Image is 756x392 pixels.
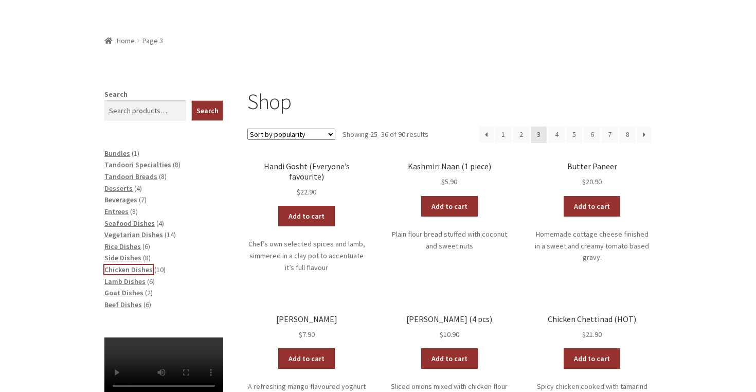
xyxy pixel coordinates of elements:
select: Shop order [247,129,335,140]
span: 1 [134,149,137,158]
a: Beverages [104,195,137,204]
span: 4 [136,184,140,193]
h1: Shop [247,88,652,115]
a: [PERSON_NAME] $7.90 [247,314,366,341]
a: Add to cart: “Onion Bhaji (4 pcs)” [421,348,478,369]
nav: breadcrumbs [104,35,652,47]
a: Chicken Dishes [104,265,153,274]
span: Page 3 [531,127,547,143]
p: Showing 25–36 of 90 results [343,127,428,143]
a: Goat Dishes [104,288,143,297]
a: Add to cart: “Butter Paneer” [564,196,620,217]
h2: Chicken Chettinad (HOT) [533,314,652,324]
span: 14 [167,230,174,239]
p: Plain flour bread stuffed with coconut and sweet nuts [390,228,509,252]
nav: Product Pagination [479,127,652,143]
a: Add to cart: “Handi Gosht (Everyone's favourite)” [278,206,335,226]
span: 8 [161,172,165,181]
a: Home [104,36,135,45]
a: Page 7 [602,127,618,143]
span: 8 [175,160,178,169]
a: Page 2 [513,127,529,143]
p: Chef’s own selected spices and lamb, simmered in a clay pot to accentuate it’s full flavour [247,238,366,273]
span: $ [297,187,300,197]
a: Page 1 [495,127,512,143]
h2: Handi Gosht (Everyone’s favourite) [247,162,366,182]
bdi: 22.90 [297,187,316,197]
a: Lamb Dishes [104,277,146,286]
input: Search products… [104,100,186,121]
a: Page 4 [548,127,565,143]
h2: [PERSON_NAME] (4 pcs) [390,314,509,324]
span: 8 [145,253,149,262]
span: 10 [156,265,164,274]
a: Tandoori Specialties [104,160,171,169]
span: $ [299,330,302,339]
span: 2 [147,288,151,297]
span: 7 [141,195,145,204]
h2: Kashmiri Naan (1 piece) [390,162,509,171]
a: Entrees [104,207,129,216]
a: Bundles [104,149,130,158]
a: Seafood Dishes [104,219,155,228]
span: $ [582,330,586,339]
bdi: 21.90 [582,330,602,339]
a: Side Dishes [104,253,141,262]
a: ← [479,127,494,143]
a: Add to cart: “Mango Lassi” [278,348,335,369]
a: Tandoori Breads [104,172,157,181]
span: 8 [132,207,136,216]
span: $ [582,177,586,186]
a: Beef Dishes [104,300,142,309]
h2: [PERSON_NAME] [247,314,366,324]
a: Desserts [104,184,133,193]
a: Vegetarian Dishes [104,230,163,239]
span: 6 [145,242,148,251]
span: $ [441,177,445,186]
h2: Butter Paneer [533,162,652,171]
a: Page 8 [619,127,636,143]
a: Page 6 [584,127,600,143]
a: Handi Gosht (Everyone’s favourite) $22.90 [247,162,366,198]
a: [PERSON_NAME] (4 pcs) $10.90 [390,314,509,341]
a: Kashmiri Naan (1 piece) $5.90 [390,162,509,188]
a: Rice Dishes [104,242,141,251]
bdi: 7.90 [299,330,315,339]
p: Homemade cottage cheese finished in a sweet and creamy tomato based gravy. [533,228,652,263]
a: Add to cart: “Kashmiri Naan (1 piece)” [421,196,478,217]
a: Page 5 [566,127,583,143]
span: / [135,35,142,47]
span: 6 [146,300,149,309]
a: Chicken Chettinad (HOT) $21.90 [533,314,652,341]
a: Butter Paneer $20.90 [533,162,652,188]
span: 4 [158,219,162,228]
bdi: 10.90 [440,330,459,339]
button: Search [191,100,224,121]
label: Search [104,90,128,99]
span: $ [440,330,443,339]
a: Add to cart: “Chicken Chettinad (HOT)” [564,348,620,369]
a: → [637,127,652,143]
bdi: 5.90 [441,177,457,186]
bdi: 20.90 [582,177,602,186]
span: 6 [149,277,153,286]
